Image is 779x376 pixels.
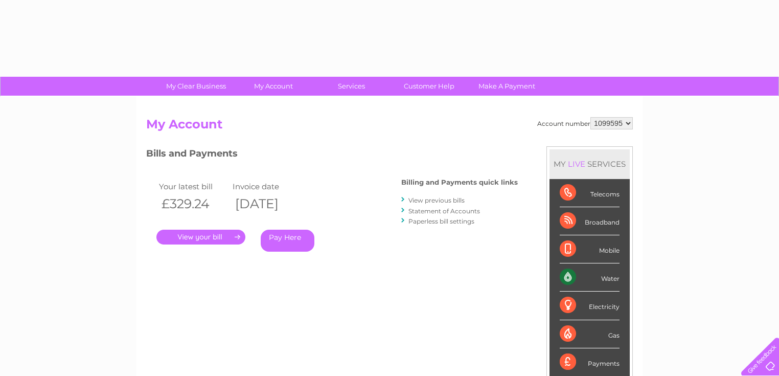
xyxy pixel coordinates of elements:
[261,230,314,252] a: Pay Here
[156,193,230,214] th: £329.24
[408,196,465,204] a: View previous bills
[560,207,620,235] div: Broadband
[465,77,549,96] a: Make A Payment
[146,146,518,164] h3: Bills and Payments
[560,320,620,348] div: Gas
[408,207,480,215] a: Statement of Accounts
[146,117,633,137] h2: My Account
[156,180,230,193] td: Your latest bill
[387,77,471,96] a: Customer Help
[230,180,304,193] td: Invoice date
[560,263,620,292] div: Water
[560,235,620,263] div: Mobile
[560,348,620,376] div: Payments
[309,77,394,96] a: Services
[566,159,587,169] div: LIVE
[154,77,238,96] a: My Clear Business
[549,149,630,179] div: MY SERVICES
[156,230,245,245] a: .
[232,77,316,96] a: My Account
[537,117,633,129] div: Account number
[230,193,304,214] th: [DATE]
[408,217,474,225] a: Paperless bill settings
[560,179,620,207] div: Telecoms
[560,292,620,320] div: Electricity
[401,179,518,186] h4: Billing and Payments quick links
